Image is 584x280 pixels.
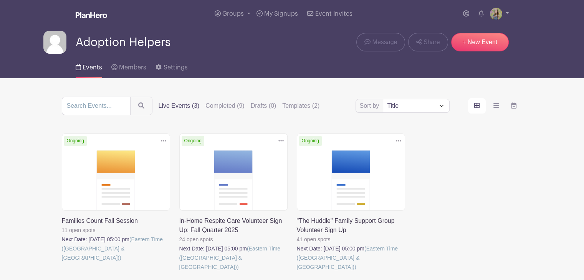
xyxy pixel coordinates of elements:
span: Events [83,64,102,71]
span: Adoption Helpers [76,36,170,49]
img: IMG_0582.jpg [490,8,502,20]
img: default-ce2991bfa6775e67f084385cd625a349d9dcbb7a52a09fb2fda1e96e2d18dcdb.png [43,31,66,54]
label: Live Events (3) [159,101,200,110]
span: Message [372,38,397,47]
span: Groups [222,11,244,17]
span: Event Invites [315,11,352,17]
a: Message [356,33,405,51]
img: logo_white-6c42ec7e38ccf1d336a20a19083b03d10ae64f83f12c07503d8b9e83406b4c7d.svg [76,12,107,18]
a: + New Event [451,33,509,51]
span: Members [119,64,146,71]
span: Settings [164,64,188,71]
label: Templates (2) [282,101,319,110]
div: filters [159,101,320,110]
div: order and view [468,98,523,114]
span: My Signups [264,11,298,17]
a: Settings [156,54,187,78]
input: Search Events... [62,97,131,115]
a: Members [111,54,146,78]
a: Events [76,54,102,78]
span: Share [424,38,440,47]
a: Share [408,33,448,51]
label: Drafts (0) [251,101,276,110]
label: Sort by [360,101,382,110]
label: Completed (9) [205,101,244,110]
